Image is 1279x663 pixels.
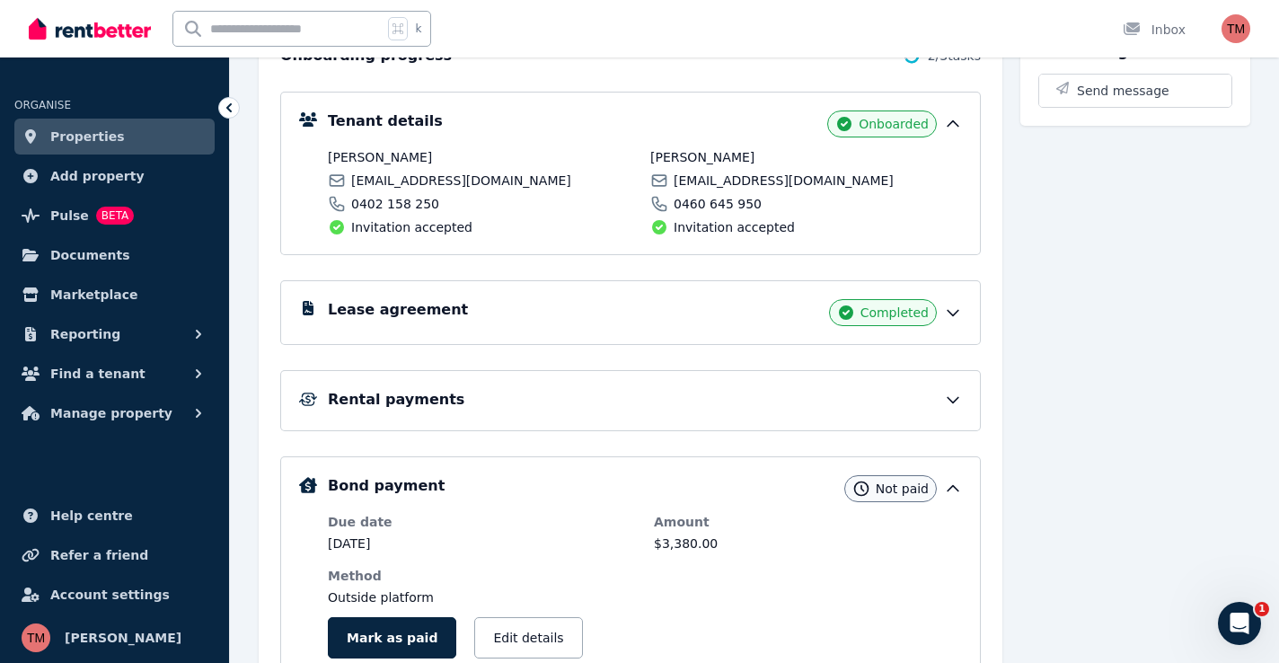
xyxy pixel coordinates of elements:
h5: Tenant details [328,110,443,132]
span: Marketplace [50,284,137,305]
span: 0402 158 250 [351,195,439,213]
a: Marketplace [14,277,215,313]
h5: Rental payments [328,389,464,411]
a: Documents [14,237,215,273]
a: Refer a friend [14,537,215,573]
button: Mark as paid [328,617,456,659]
dd: $3,380.00 [654,535,962,552]
span: Refer a friend [50,544,148,566]
span: Add property [50,165,145,187]
span: [PERSON_NAME] [65,627,181,649]
img: Tony Mansfield [1222,14,1250,43]
dd: Outside platform [328,588,636,606]
a: Properties [14,119,215,155]
span: Not paid [876,480,929,498]
span: Help centre [50,505,133,526]
span: BETA [96,207,134,225]
span: Completed [860,304,929,322]
span: Onboarded [859,115,929,133]
span: Send message [1077,82,1169,100]
span: Find a tenant [50,363,146,385]
iframe: Intercom live chat [1218,602,1261,645]
img: Tony Mansfield [22,623,50,652]
button: Reporting [14,316,215,352]
span: k [415,22,421,36]
a: PulseBETA [14,198,215,234]
span: Manage property [50,402,172,424]
span: ORGANISE [14,99,71,111]
span: [EMAIL_ADDRESS][DOMAIN_NAME] [674,172,894,190]
a: Account settings [14,577,215,613]
img: RentBetter [29,15,151,42]
span: Account settings [50,584,170,606]
span: Invitation accepted [674,218,795,236]
span: Invitation accepted [351,218,472,236]
span: Pulse [50,205,89,226]
span: 1 [1255,602,1269,616]
button: Find a tenant [14,356,215,392]
h5: Bond payment [328,475,445,497]
a: Help centre [14,498,215,534]
button: Manage property [14,395,215,431]
dd: [DATE] [328,535,636,552]
span: Reporting [50,323,120,345]
button: Edit details [474,617,582,659]
span: [EMAIL_ADDRESS][DOMAIN_NAME] [351,172,571,190]
span: 0460 645 950 [674,195,762,213]
span: Documents [50,244,130,266]
dt: Due date [328,513,636,531]
dt: Amount [654,513,962,531]
dt: Method [328,567,636,585]
img: Bond Details [299,477,317,493]
span: Properties [50,126,125,147]
img: Rental Payments [299,393,317,406]
button: Send message [1039,75,1231,107]
span: [PERSON_NAME] [328,148,639,166]
span: [PERSON_NAME] [650,148,962,166]
a: Add property [14,158,215,194]
div: Inbox [1123,21,1186,39]
h5: Lease agreement [328,299,468,321]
